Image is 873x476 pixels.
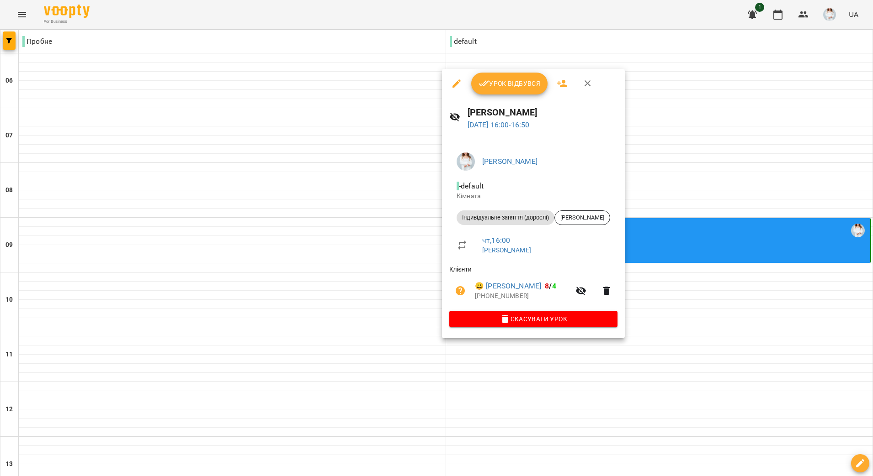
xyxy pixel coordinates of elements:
[468,105,617,120] h6: [PERSON_NAME]
[482,246,531,254] a: [PERSON_NAME]
[555,214,610,222] span: [PERSON_NAME]
[457,214,554,222] span: Індивідуальне заняття (дорослі)
[457,192,610,201] p: Кімната
[449,280,471,302] button: Візит ще не сплачено. Додати оплату?
[457,152,475,171] img: 31cba75fe2bd3cb19472609ed749f4b6.jpg
[449,265,617,310] ul: Клієнти
[457,182,485,190] span: - default
[554,210,610,225] div: [PERSON_NAME]
[482,236,510,245] a: чт , 16:00
[552,282,556,290] span: 4
[475,292,570,301] p: [PHONE_NUMBER]
[545,282,556,290] b: /
[457,314,610,324] span: Скасувати Урок
[479,78,541,89] span: Урок відбувся
[471,73,548,94] button: Урок відбувся
[545,282,549,290] span: 8
[449,311,617,327] button: Скасувати Урок
[482,157,538,166] a: [PERSON_NAME]
[468,120,530,129] a: [DATE] 16:00-16:50
[475,281,541,292] a: 😀 [PERSON_NAME]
